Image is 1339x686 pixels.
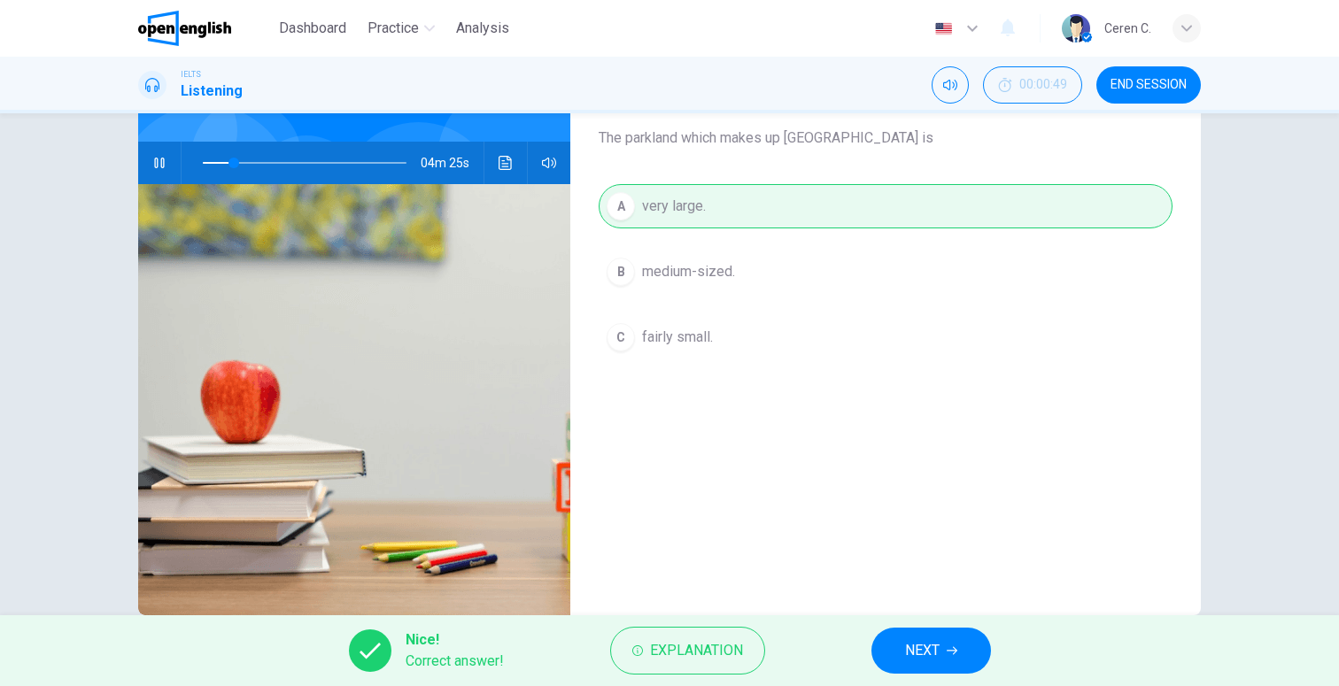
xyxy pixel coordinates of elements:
[272,12,353,44] button: Dashboard
[421,142,484,184] span: 04m 25s
[1104,18,1151,39] div: Ceren C.
[368,18,419,39] span: Practice
[406,629,504,651] span: Nice!
[181,81,243,102] h1: Listening
[138,11,231,46] img: OpenEnglish logo
[1096,66,1201,104] button: END SESSION
[449,12,516,44] button: Analysis
[138,184,570,615] img: Hampstead Audio Tour
[599,85,1173,149] span: Choose the correct letter, , or . The parkland which makes up [GEOGRAPHIC_DATA] is
[360,12,442,44] button: Practice
[181,68,201,81] span: IELTS
[871,628,991,674] button: NEXT
[983,66,1082,104] div: Hide
[933,22,955,35] img: en
[491,142,520,184] button: Click to see the audio transcription
[406,651,504,672] span: Correct answer!
[1019,78,1067,92] span: 00:00:49
[983,66,1082,104] button: 00:00:49
[1111,78,1187,92] span: END SESSION
[610,627,765,674] button: Explanation
[279,18,346,39] span: Dashboard
[650,638,743,663] span: Explanation
[456,18,509,39] span: Analysis
[1062,14,1090,42] img: Profile picture
[138,11,272,46] a: OpenEnglish logo
[905,638,940,663] span: NEXT
[932,66,969,104] div: Mute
